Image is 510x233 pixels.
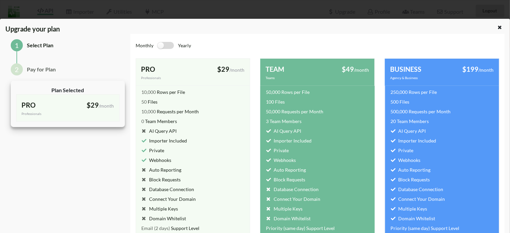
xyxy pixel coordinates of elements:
div: BUSINESS [390,64,442,74]
span: Upgrade your plan [5,25,60,38]
div: AI Query API [390,127,426,134]
span: Select Plan [27,42,53,48]
div: Database Connection [390,186,443,193]
span: /month [99,103,114,109]
div: Teams [266,75,317,80]
span: 50 [141,99,147,105]
div: Webhooks [141,157,171,164]
div: Auto Reporting [141,166,181,173]
div: Requests per Month [266,108,323,115]
div: Support Level [266,225,335,232]
div: Agency & Business [390,75,442,80]
div: Domain Whitelist [141,215,186,222]
span: 0 [141,118,144,124]
div: Connect Your Domain [390,195,445,202]
span: 20 [390,118,396,124]
div: Connect Your Domain [266,195,320,202]
div: Auto Reporting [266,166,306,173]
span: 100 [266,99,274,105]
div: 2 [11,63,23,75]
span: 3 [266,118,269,124]
span: Priority (same day) [390,225,430,231]
div: Files [141,98,157,105]
div: Importer Included [390,137,436,144]
div: 1 [11,39,23,51]
span: $49 [342,65,354,73]
span: 50,000 [266,89,280,95]
div: Private [266,147,289,154]
span: Priority (same day) [266,225,305,231]
div: Multiple Keys [266,205,303,212]
span: Pay for Plan [27,66,56,72]
div: Private [390,147,413,154]
div: Webhooks [266,157,296,164]
div: Multiple Keys [141,205,178,212]
span: $29 [217,65,229,73]
div: Requests per Month [141,108,199,115]
div: Importer Included [141,137,187,144]
div: AI Query API [266,127,301,134]
div: Files [390,98,409,105]
div: Webhooks [390,157,420,164]
div: PRO [21,100,67,110]
span: 250,000 [390,89,408,95]
div: Professionals [141,75,193,80]
div: Connect Your Domain [141,195,196,202]
div: Support Level [390,225,459,232]
div: Team Members [390,118,429,125]
div: Block Requests [141,176,181,183]
div: Support Level [141,225,199,232]
span: $199 [462,65,478,73]
span: /month [354,67,369,73]
div: Team Members [266,118,302,125]
div: Team Members [141,118,177,125]
div: Yearly [178,42,318,53]
div: Database Connection [141,186,194,193]
div: Rows per File [390,89,437,96]
span: 10,000 [141,89,156,95]
div: Block Requests [266,176,305,183]
div: Rows per File [141,89,185,96]
span: 500 [390,99,399,105]
div: Private [141,147,164,154]
div: Domain Whitelist [266,215,311,222]
span: /month [478,67,494,73]
div: Rows per File [266,89,310,96]
div: Block Requests [390,176,430,183]
span: /month [229,67,244,73]
div: Professionals [21,111,67,116]
span: Email (2 days) [141,225,170,231]
div: Plan Selected [16,86,120,94]
span: $29 [87,101,99,109]
div: AI Query API [141,127,177,134]
div: Multiple Keys [390,205,427,212]
div: Importer Included [266,137,312,144]
span: 10,000 [141,109,156,114]
div: Auto Reporting [390,166,430,173]
div: Requests per Month [390,108,451,115]
span: 500,000 [390,109,408,114]
div: Domain Whitelist [390,215,435,222]
div: Files [266,98,285,105]
span: 50,000 [266,109,280,114]
div: Monthly [136,42,153,53]
div: TEAM [266,64,317,74]
div: PRO [141,64,193,74]
div: Database Connection [266,186,319,193]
